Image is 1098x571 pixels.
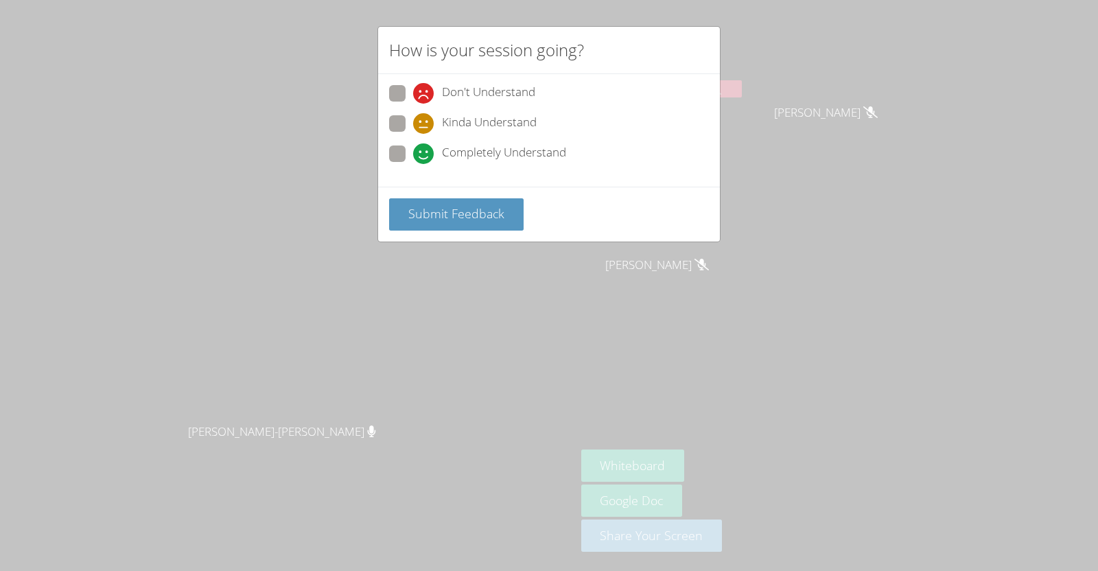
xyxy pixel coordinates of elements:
[389,38,584,62] h2: How is your session going?
[408,205,504,222] span: Submit Feedback
[389,198,524,231] button: Submit Feedback
[442,83,535,104] span: Don't Understand
[442,113,537,134] span: Kinda Understand
[442,143,566,164] span: Completely Understand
